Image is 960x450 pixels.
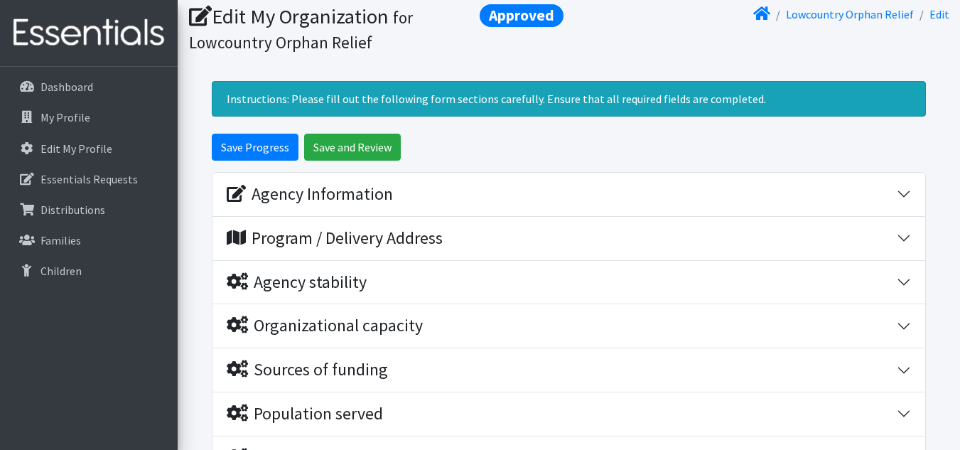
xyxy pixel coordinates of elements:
p: Families [41,233,81,247]
button: Sources of funding [212,348,925,392]
button: Program / Delivery Address [212,217,925,260]
button: Agency Information [212,173,925,216]
input: Save and Review [304,134,401,161]
div: Agency stability [227,272,367,293]
div: Agency Information [227,184,393,205]
p: Edit My Profile [41,141,112,156]
p: Dashboard [41,80,93,94]
a: Families [6,226,172,255]
input: Save Progress [212,134,298,161]
a: Dashboard [6,73,172,101]
p: My Profile [41,110,90,124]
small: for Lowcountry Orphan Relief [189,7,413,53]
a: Edit [929,7,949,21]
p: Distributions [41,203,105,217]
a: Lowcountry Orphan Relief [786,7,914,21]
div: Population served [227,404,383,424]
h1: Edit My Organization [189,4,564,53]
p: Children [41,264,82,278]
img: HumanEssentials [6,9,172,57]
p: Essentials Requests [41,172,138,186]
a: My Profile [6,103,172,132]
div: Sources of funding [227,360,388,380]
a: Children [6,257,172,285]
button: Population served [212,392,925,436]
a: Edit My Profile [6,134,172,163]
a: Distributions [6,195,172,224]
div: Instructions: Please fill out the following form sections carefully. Ensure that all required fie... [212,81,926,117]
button: Organizational capacity [212,304,925,348]
button: Agency stability [212,261,925,304]
span: Approved [480,4,563,27]
div: Program / Delivery Address [227,228,443,249]
a: Essentials Requests [6,165,172,193]
div: Organizational capacity [227,316,423,336]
